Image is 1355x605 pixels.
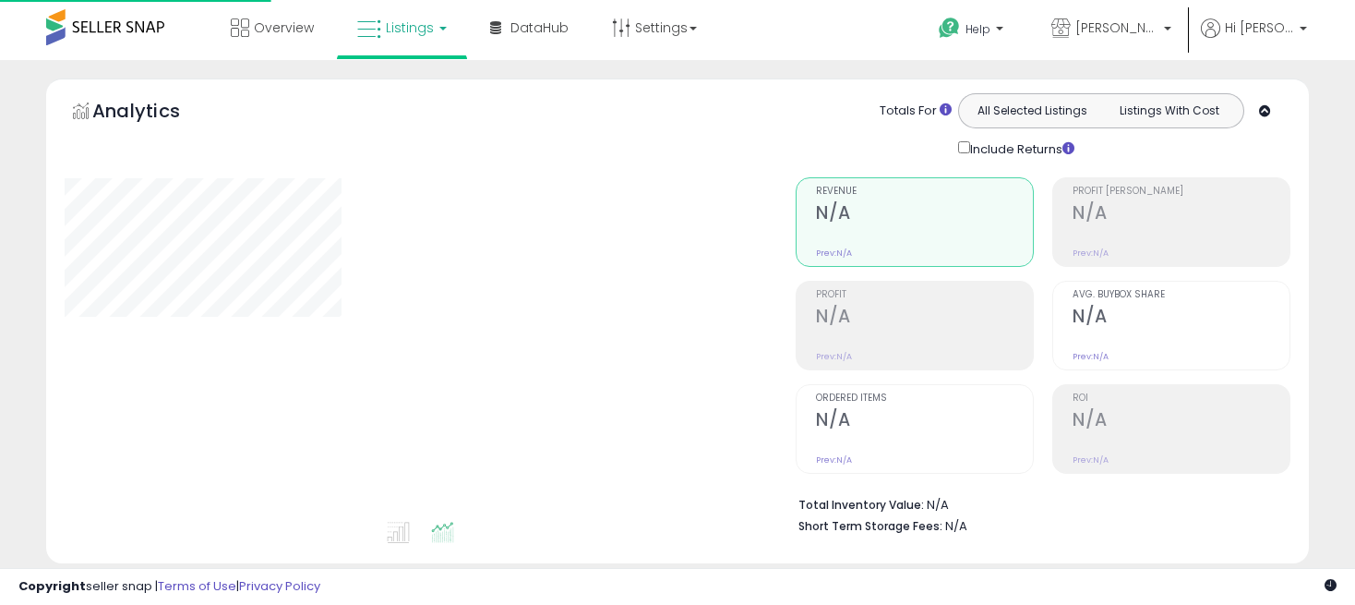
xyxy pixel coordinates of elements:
span: ROI [1073,393,1289,404]
span: Profit [PERSON_NAME] [1073,187,1289,197]
div: Include Returns [944,138,1097,159]
small: Prev: N/A [816,248,852,259]
span: Listings [386,18,434,37]
h2: N/A [816,409,1033,434]
strong: Copyright [18,577,86,595]
span: DataHub [510,18,569,37]
button: Listings With Cost [1100,99,1238,123]
a: Hi [PERSON_NAME] [1201,18,1307,60]
h2: N/A [1073,409,1289,434]
h2: N/A [816,202,1033,227]
div: seller snap | | [18,578,320,596]
small: Prev: N/A [1073,351,1109,362]
button: All Selected Listings [964,99,1101,123]
span: N/A [945,517,967,535]
small: Prev: N/A [1073,248,1109,259]
span: Hi [PERSON_NAME] [1225,18,1294,37]
h2: N/A [1073,306,1289,331]
a: Help [924,3,1022,60]
i: Get Help [938,17,961,40]
b: Short Term Storage Fees: [798,518,942,534]
span: Avg. Buybox Share [1073,290,1289,300]
div: Totals For [880,103,952,120]
h5: Analytics [92,98,216,128]
b: Total Inventory Value: [798,497,924,513]
span: Revenue [816,187,1033,197]
span: Overview [254,18,314,37]
span: Ordered Items [816,393,1033,404]
a: Terms of Use [158,577,236,595]
span: [PERSON_NAME] LLC [1075,18,1158,37]
a: Privacy Policy [239,577,320,595]
li: N/A [798,492,1277,514]
small: Prev: N/A [816,351,852,362]
h2: N/A [1073,202,1289,227]
span: Help [965,21,990,37]
h2: N/A [816,306,1033,331]
small: Prev: N/A [1073,454,1109,466]
span: Profit [816,290,1033,300]
small: Prev: N/A [816,454,852,466]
